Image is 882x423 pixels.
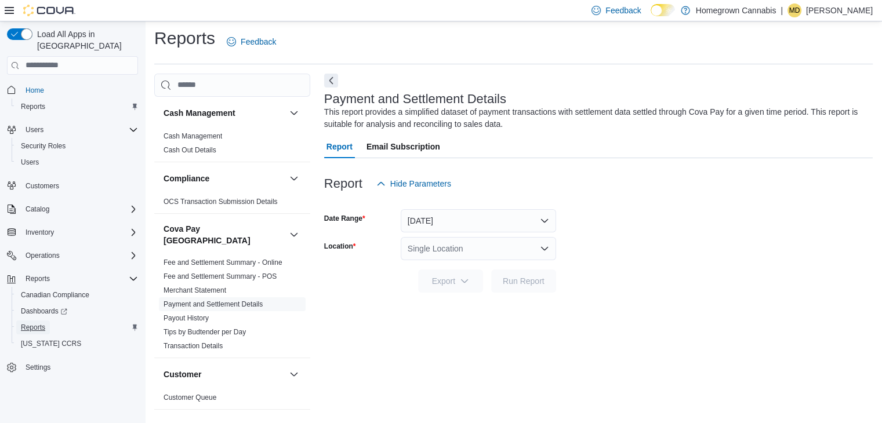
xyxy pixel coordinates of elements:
button: Catalog [21,202,54,216]
a: Feedback [222,30,281,53]
p: Homegrown Cannabis [696,3,776,17]
h3: Cash Management [164,107,235,119]
span: Transaction Details [164,341,223,351]
div: Michael Denomme [787,3,801,17]
button: Reports [2,271,143,287]
span: Reports [21,102,45,111]
button: Customers [2,177,143,194]
button: Run Report [491,269,556,293]
a: Cash Out Details [164,146,216,154]
span: OCS Transaction Submission Details [164,197,278,206]
button: Home [2,82,143,99]
a: Payment and Settlement Details [164,300,263,308]
span: Customers [26,181,59,191]
span: Reports [16,320,138,334]
span: Security Roles [16,139,138,153]
span: Customer Queue [164,393,216,402]
div: Cova Pay [GEOGRAPHIC_DATA] [154,256,310,358]
span: Fee and Settlement Summary - POS [164,272,277,281]
span: Home [21,83,138,97]
span: Payment and Settlement Details [164,300,263,309]
span: Users [21,123,138,137]
button: Inventory [2,224,143,240]
a: Customers [21,179,64,193]
span: Catalog [21,202,138,216]
button: Security Roles [12,138,143,154]
input: Dark Mode [651,4,675,16]
button: Cova Pay [GEOGRAPHIC_DATA] [164,223,285,246]
button: Hide Parameters [372,172,456,195]
a: Dashboards [16,304,72,318]
span: Run Report [503,275,545,287]
span: Load All Apps in [GEOGRAPHIC_DATA] [32,28,138,52]
h3: Report [324,177,362,191]
button: Users [2,122,143,138]
nav: Complex example [7,77,138,406]
span: Canadian Compliance [21,290,89,300]
button: Customer [164,369,285,380]
button: Cash Management [164,107,285,119]
div: Customer [154,391,310,409]
button: Users [21,123,48,137]
span: Reports [26,274,50,283]
span: Cash Management [164,132,222,141]
button: Users [12,154,143,170]
button: [US_STATE] CCRS [12,336,143,352]
span: Catalog [26,205,49,214]
span: Settings [26,363,50,372]
span: Washington CCRS [16,337,138,351]
span: Fee and Settlement Summary - Online [164,258,282,267]
span: Customers [21,178,138,193]
div: This report provides a simplified dataset of payment transactions with settlement data settled th... [324,106,867,130]
a: Canadian Compliance [16,288,94,302]
label: Date Range [324,214,365,223]
a: Tips by Budtender per Day [164,328,246,336]
span: Users [16,155,138,169]
button: Cash Management [287,106,301,120]
a: Settings [21,360,55,374]
h1: Reports [154,27,215,50]
a: Fee and Settlement Summary - Online [164,258,282,267]
span: Reports [21,323,45,332]
a: Home [21,83,49,97]
label: Location [324,242,356,251]
a: Security Roles [16,139,70,153]
h3: Payment and Settlement Details [324,92,506,106]
span: Reports [21,272,138,286]
button: Reports [12,99,143,115]
a: Dashboards [12,303,143,319]
button: Canadian Compliance [12,287,143,303]
button: Customer [287,367,301,381]
button: [DATE] [401,209,556,232]
span: Email Subscription [366,135,440,158]
span: Home [26,86,44,95]
a: Reports [16,100,50,114]
span: Cash Out Details [164,145,216,155]
h3: Customer [164,369,201,380]
a: Reports [16,320,50,334]
button: Compliance [164,173,285,184]
span: Feedback [241,36,276,48]
span: Reports [16,100,138,114]
button: Operations [21,249,64,262]
button: Reports [21,272,55,286]
span: Users [21,158,39,167]
span: Inventory [26,228,54,237]
button: Reports [12,319,143,336]
button: Cova Pay [GEOGRAPHIC_DATA] [287,228,301,242]
span: Payout History [164,313,209,323]
button: Export [418,269,483,293]
span: Inventory [21,225,138,239]
a: Cash Management [164,132,222,140]
a: Merchant Statement [164,286,226,294]
h3: Compliance [164,173,209,184]
button: Settings [2,359,143,375]
button: Inventory [21,225,59,239]
a: Transaction Details [164,342,223,350]
a: Payout History [164,314,209,322]
span: Feedback [605,5,641,16]
span: Users [26,125,43,134]
p: [PERSON_NAME] [806,3,873,17]
span: Operations [26,251,60,260]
